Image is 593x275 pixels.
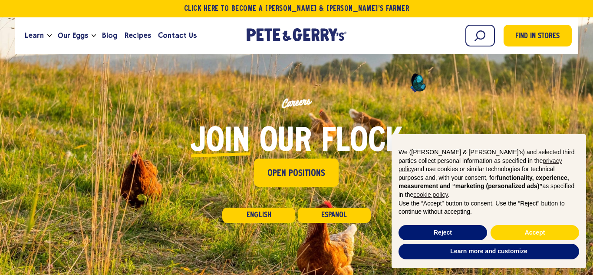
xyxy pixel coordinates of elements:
input: Search [465,25,495,46]
a: Open Positions [254,159,339,187]
button: Accept [491,225,579,241]
a: Español [298,208,371,223]
span: Open Positions [267,167,325,180]
a: English [222,208,295,223]
button: Open the dropdown menu for Learn [47,34,52,37]
a: Contact Us [155,24,200,47]
span: Contact Us [158,30,197,41]
span: Find in Stores [515,31,560,43]
a: Our Eggs [54,24,92,47]
button: Open the dropdown menu for Our Eggs [92,34,96,37]
span: Recipes [125,30,151,41]
span: Blog [102,30,117,41]
p: We ([PERSON_NAME] & [PERSON_NAME]'s) and selected third parties collect personal information as s... [399,148,579,199]
p: Use the “Accept” button to consent. Use the “Reject” button to continue without accepting. [399,199,579,216]
span: Our Eggs [58,30,88,41]
a: Find in Stores [504,25,572,46]
p: Careers [50,71,543,135]
span: our [260,126,312,159]
a: cookie policy [413,191,448,198]
button: Reject [399,225,487,241]
button: Learn more and customize [399,244,579,259]
a: Blog [99,24,121,47]
span: Join [191,126,250,159]
a: Recipes [121,24,155,47]
span: Learn [25,30,44,41]
span: flock [321,126,402,159]
a: Learn [21,24,47,47]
